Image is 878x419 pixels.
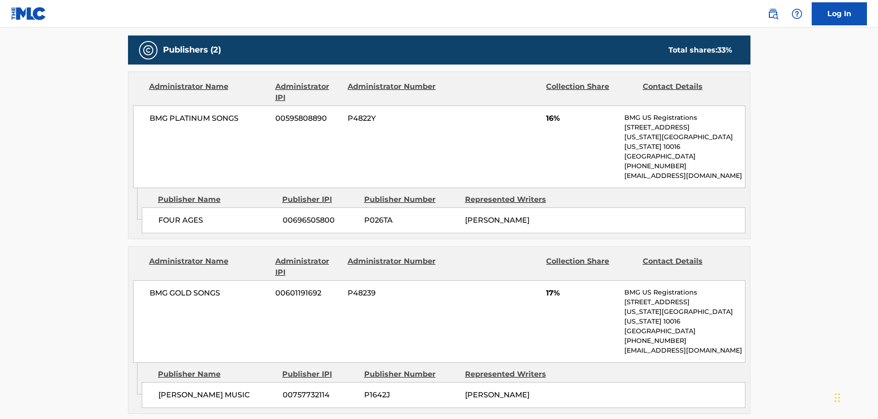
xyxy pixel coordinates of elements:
[149,256,268,278] div: Administrator Name
[163,45,221,55] h5: Publishers (2)
[11,7,47,20] img: MLC Logo
[282,369,357,380] div: Publisher IPI
[546,256,635,278] div: Collection Share
[624,123,744,132] p: [STREET_ADDRESS]
[275,113,341,124] span: 00595808890
[624,152,744,161] p: [GEOGRAPHIC_DATA]
[364,389,458,401] span: P1642J
[835,384,840,412] div: Drag
[768,8,779,19] img: search
[788,5,806,23] div: Help
[624,336,744,346] p: [PHONE_NUMBER]
[275,256,341,278] div: Administrator IPI
[624,288,744,297] p: BMG US Registrations
[150,288,269,299] span: BMG GOLD SONGS
[546,113,617,124] span: 16%
[832,375,878,419] iframe: Chat Widget
[275,288,341,299] span: 00601191692
[364,215,458,226] span: P026TA
[149,81,268,103] div: Administrator Name
[275,81,341,103] div: Administrator IPI
[624,132,744,152] p: [US_STATE][GEOGRAPHIC_DATA][US_STATE] 10016
[158,215,276,226] span: FOUR AGES
[643,256,732,278] div: Contact Details
[158,389,276,401] span: [PERSON_NAME] MUSIC
[158,194,275,205] div: Publisher Name
[624,326,744,336] p: [GEOGRAPHIC_DATA]
[465,194,559,205] div: Represented Writers
[717,46,732,54] span: 33 %
[624,161,744,171] p: [PHONE_NUMBER]
[158,369,275,380] div: Publisher Name
[282,194,357,205] div: Publisher IPI
[283,389,357,401] span: 00757732114
[465,216,529,224] span: [PERSON_NAME]
[364,369,458,380] div: Publisher Number
[143,45,154,56] img: Publishers
[624,307,744,326] p: [US_STATE][GEOGRAPHIC_DATA][US_STATE] 10016
[348,113,437,124] span: P4822Y
[643,81,732,103] div: Contact Details
[546,81,635,103] div: Collection Share
[283,215,357,226] span: 00696505800
[546,288,617,299] span: 17%
[624,113,744,123] p: BMG US Registrations
[465,369,559,380] div: Represented Writers
[669,45,732,56] div: Total shares:
[764,5,782,23] a: Public Search
[624,297,744,307] p: [STREET_ADDRESS]
[348,288,437,299] span: P48239
[150,113,269,124] span: BMG PLATINUM SONGS
[791,8,802,19] img: help
[348,81,437,103] div: Administrator Number
[624,346,744,355] p: [EMAIL_ADDRESS][DOMAIN_NAME]
[812,2,867,25] a: Log In
[624,171,744,181] p: [EMAIL_ADDRESS][DOMAIN_NAME]
[348,256,437,278] div: Administrator Number
[465,390,529,399] span: [PERSON_NAME]
[364,194,458,205] div: Publisher Number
